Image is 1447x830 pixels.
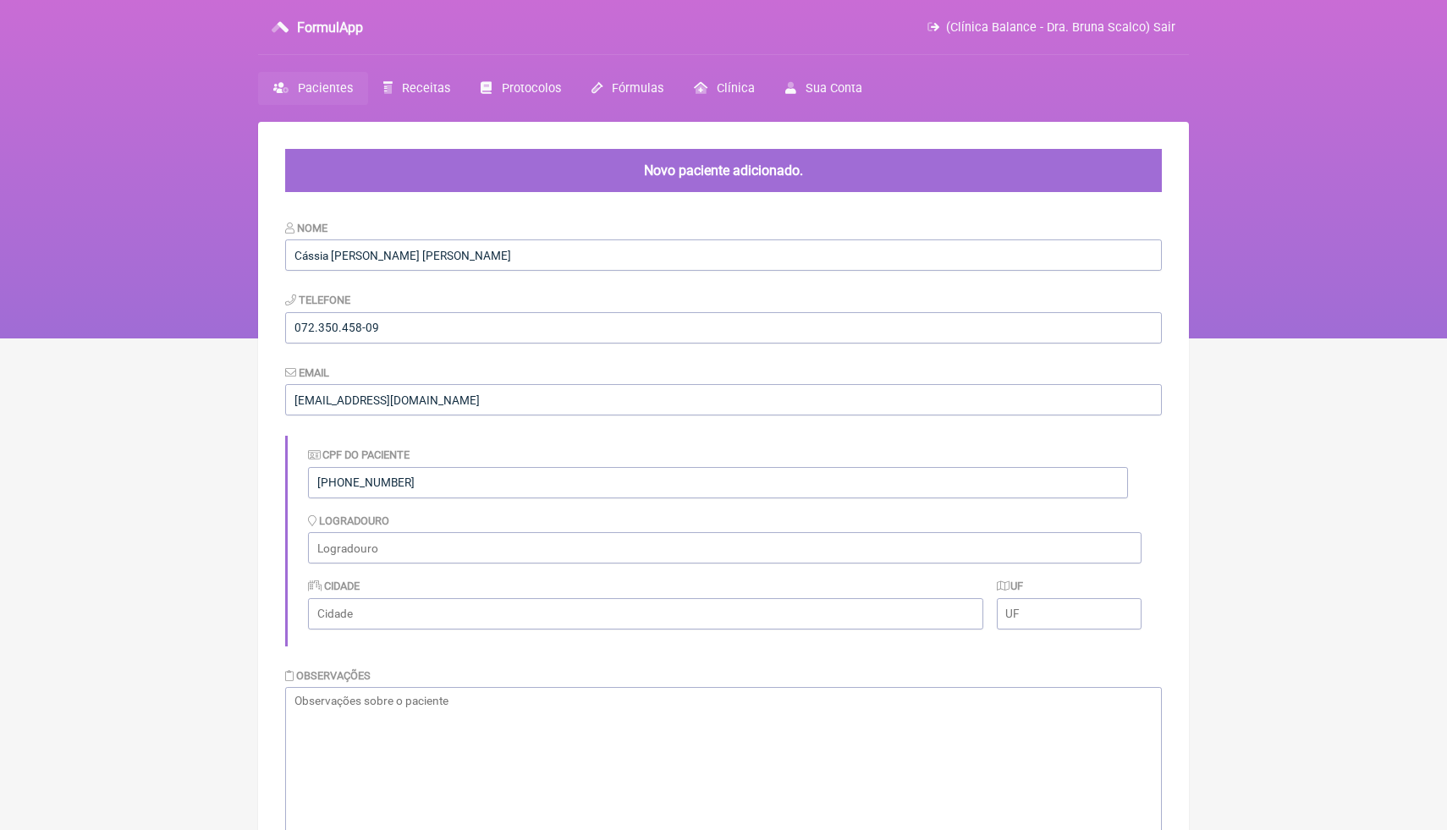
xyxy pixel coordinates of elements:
a: Protocolos [465,72,575,105]
input: UF [997,598,1142,629]
label: CPF do Paciente [308,448,410,461]
input: Logradouro [308,532,1142,563]
input: Cidade [308,598,983,629]
label: Telefone [285,294,350,306]
span: Receitas [402,81,450,96]
label: Logradouro [308,514,389,527]
span: Pacientes [298,81,353,96]
label: UF [997,580,1024,592]
a: Pacientes [258,72,368,105]
input: paciente@email.com [285,384,1162,415]
a: Sua Conta [770,72,878,105]
span: (Clínica Balance - Dra. Bruna Scalco) Sair [946,20,1175,35]
label: Email [285,366,329,379]
h3: FormulApp [297,19,363,36]
input: Identificação do Paciente [308,467,1128,498]
span: Clínica [717,81,755,96]
label: Observações [285,669,371,682]
a: Receitas [368,72,465,105]
span: Sua Conta [806,81,862,96]
input: 21 9124 2137 [285,312,1162,344]
a: Fórmulas [576,72,679,105]
span: Protocolos [502,81,561,96]
input: Nome do Paciente [285,239,1162,271]
label: Cidade [308,580,360,592]
label: Nome [285,222,327,234]
a: Clínica [679,72,770,105]
span: Fórmulas [612,81,663,96]
a: (Clínica Balance - Dra. Bruna Scalco) Sair [927,20,1175,35]
div: Novo paciente adicionado. [285,149,1162,192]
